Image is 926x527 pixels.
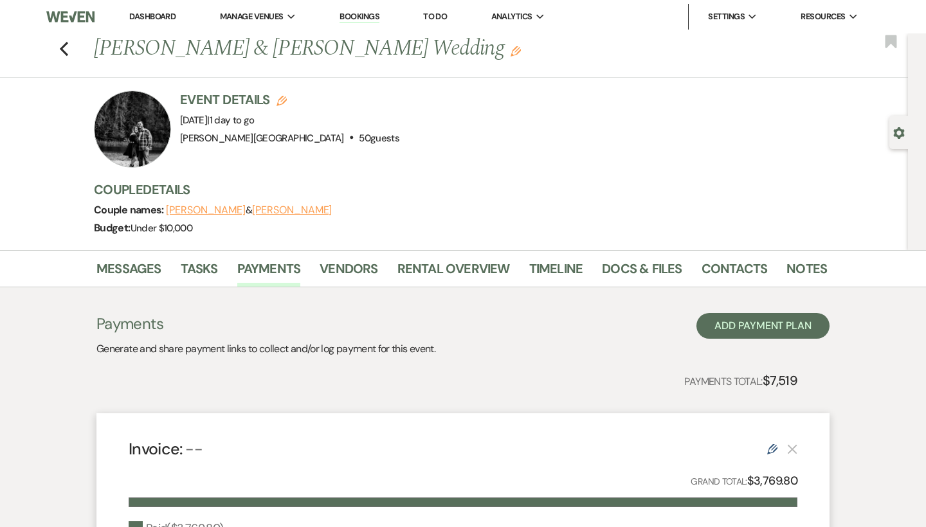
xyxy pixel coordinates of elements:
span: Under $10,000 [131,222,193,235]
img: Weven Logo [46,3,95,30]
span: 1 day to go [210,114,255,127]
span: -- [185,438,203,460]
span: | [207,114,254,127]
button: Open lead details [893,126,905,138]
span: Couple names: [94,203,166,217]
span: [PERSON_NAME][GEOGRAPHIC_DATA] [180,132,344,145]
a: Timeline [529,258,583,287]
span: & [166,204,332,217]
a: Bookings [340,11,379,23]
span: Manage Venues [220,10,284,23]
a: Tasks [181,258,218,287]
strong: $3,769.80 [747,473,797,488]
h3: Couple Details [94,181,814,199]
span: Budget: [94,221,131,235]
h4: Invoice: [129,438,203,460]
p: Grand Total: [691,472,797,490]
a: Dashboard [129,11,176,22]
a: Payments [237,258,301,287]
a: Messages [96,258,161,287]
h3: Payments [96,313,435,335]
a: Docs & Files [602,258,682,287]
span: 50 guests [359,132,399,145]
a: Rental Overview [397,258,510,287]
button: This payment plan cannot be deleted because it contains links that have been paid through Weven’s... [787,443,797,454]
a: Contacts [702,258,768,287]
span: Settings [708,10,745,23]
h3: Event Details [180,91,399,109]
button: [PERSON_NAME] [252,205,332,215]
span: Analytics [491,10,532,23]
h1: [PERSON_NAME] & [PERSON_NAME] Wedding [94,33,670,64]
a: Notes [786,258,827,287]
p: Payments Total: [684,370,797,391]
a: Vendors [320,258,377,287]
a: To Do [423,11,447,22]
button: Edit [511,45,521,57]
strong: $7,519 [763,372,797,389]
p: Generate and share payment links to collect and/or log payment for this event. [96,341,435,357]
button: [PERSON_NAME] [166,205,246,215]
button: Add Payment Plan [696,313,830,339]
span: [DATE] [180,114,255,127]
span: Resources [801,10,845,23]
